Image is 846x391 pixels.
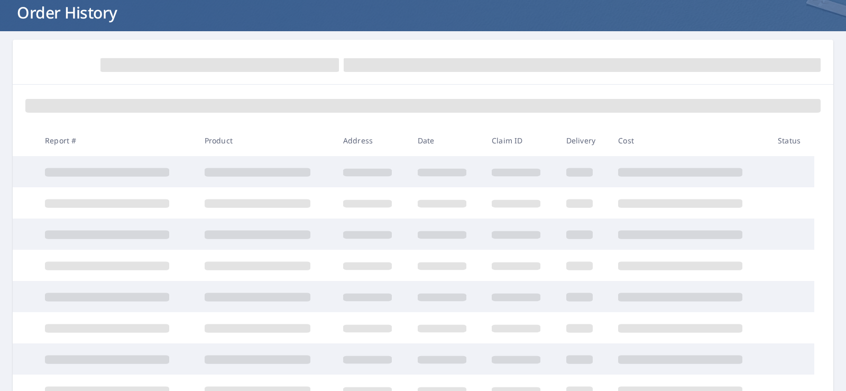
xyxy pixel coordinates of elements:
[769,125,814,156] th: Status
[409,125,484,156] th: Date
[335,125,409,156] th: Address
[483,125,558,156] th: Claim ID
[610,125,769,156] th: Cost
[558,125,610,156] th: Delivery
[36,125,196,156] th: Report #
[196,125,335,156] th: Product
[13,2,833,23] h1: Order History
